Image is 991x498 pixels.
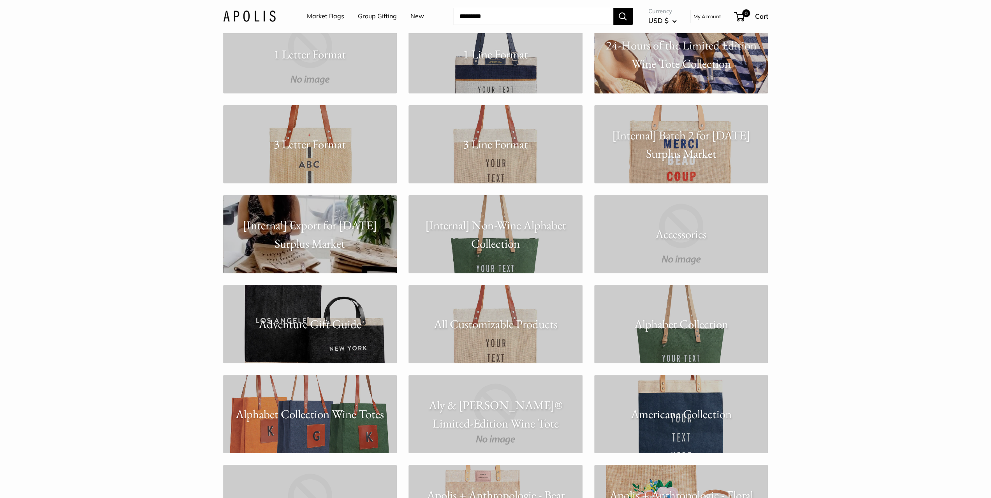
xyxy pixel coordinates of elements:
iframe: Sign Up via Text for Offers [6,468,83,492]
a: Accessories [594,195,768,273]
span: Currency [648,6,677,17]
a: 3 Letter Format [223,105,397,183]
a: [Internal] Export for [DATE] Surplus Market [223,195,397,273]
p: 1 Line Format [408,45,583,63]
a: 3 Line Format [408,105,583,183]
p: Aly & [PERSON_NAME]® Limited-Edition Wine Tote [408,396,583,432]
span: Cart [755,12,768,20]
span: 0 [742,9,750,17]
a: 1 Letter Format [223,15,397,93]
button: Search [613,8,633,25]
p: Americana Collection [594,405,768,423]
a: New [410,11,424,22]
a: Alphabet Collection Wine Totes [223,375,397,453]
button: USD $ [648,14,677,27]
span: USD $ [648,16,669,25]
p: 3 Letter Format [223,135,397,153]
p: 3 Line Format [408,135,583,153]
p: [Internal] Non-Wine Alphabet Collection [408,216,583,252]
p: 24-Hours of the Limited Edition Wine Tote Collection [594,36,768,72]
p: Alphabet Collection [594,315,768,333]
p: Adventure Gift Guide [223,315,397,333]
a: Americana Collection [594,375,768,453]
p: Alphabet Collection Wine Totes [223,405,397,423]
a: [Internal] Non-Wine Alphabet Collection [408,195,583,273]
a: My Account [694,12,721,21]
a: All Customizable Products [408,285,583,363]
p: [Internal] Batch 2 for [DATE] Surplus Market [594,126,768,162]
a: Market Bags [307,11,344,22]
p: [Internal] Export for [DATE] Surplus Market [223,216,397,252]
a: Aly & [PERSON_NAME]® Limited-Edition Wine Tote [408,375,583,453]
a: 0 Cart [735,10,768,23]
img: Apolis [223,11,276,22]
p: 1 Letter Format [223,45,397,63]
a: [Internal] Batch 2 for [DATE] Surplus Market [594,105,768,183]
p: Accessories [594,225,768,243]
a: Adventure Gift Guide [223,285,397,363]
a: Group Gifting [358,11,397,22]
a: Alphabet Collection [594,285,768,363]
a: 24-Hours of the Limited Edition Wine Tote Collection [594,15,768,93]
p: All Customizable Products [408,315,583,333]
input: Search... [453,8,613,25]
a: 1 Line Format [408,15,583,93]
